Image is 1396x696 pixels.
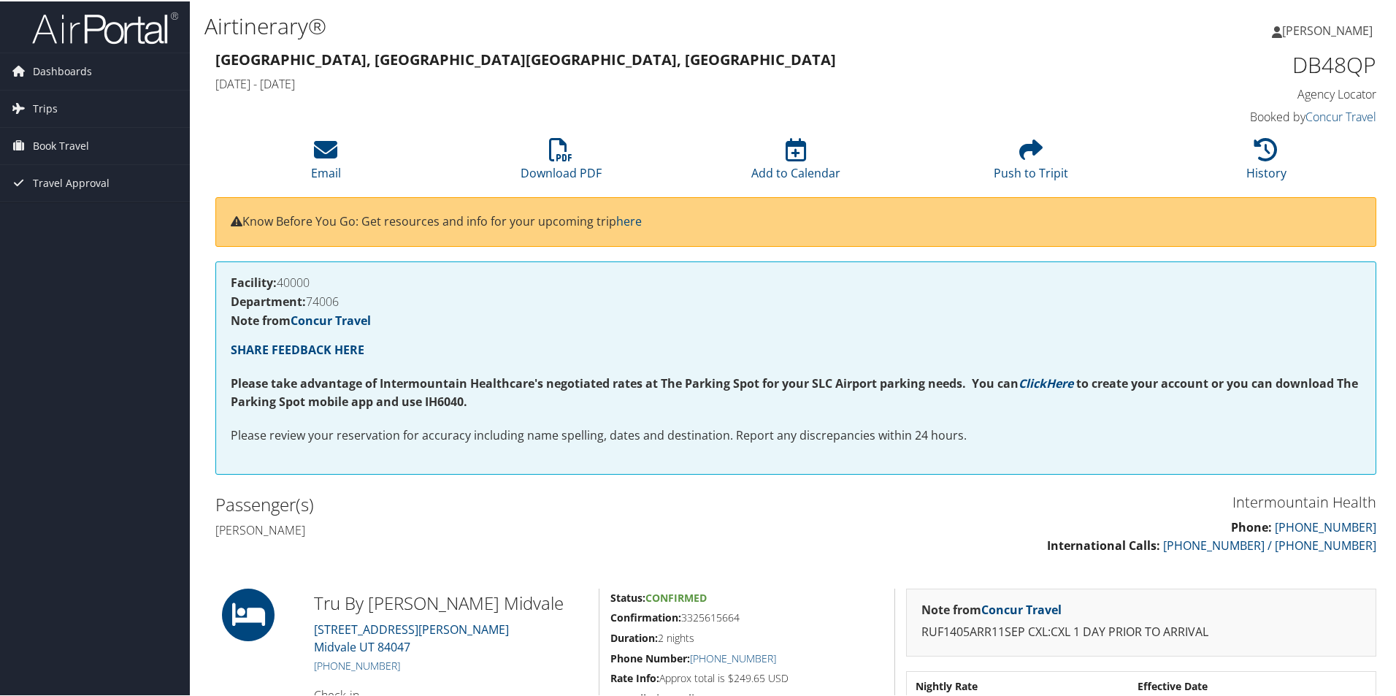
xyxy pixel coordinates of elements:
strong: Duration: [610,630,658,643]
a: [STREET_ADDRESS][PERSON_NAME]Midvale UT 84047 [314,620,509,654]
h4: [DATE] - [DATE] [215,74,1081,91]
img: airportal-logo.png [32,9,178,44]
a: Add to Calendar [751,145,840,180]
h4: Booked by [1102,107,1376,123]
strong: Phone Number: [610,650,690,664]
strong: Department: [231,292,306,308]
strong: Note from [921,600,1062,616]
h2: Tru By [PERSON_NAME] Midvale [314,589,588,614]
h2: Passenger(s) [215,491,785,516]
a: Concur Travel [1305,107,1376,123]
span: Trips [33,89,58,126]
h4: [PERSON_NAME] [215,521,785,537]
p: Know Before You Go: Get resources and info for your upcoming trip [231,211,1361,230]
span: Book Travel [33,126,89,163]
a: Download PDF [521,145,602,180]
a: Click [1019,374,1046,390]
a: Concur Travel [291,311,371,327]
a: [PHONE_NUMBER] [1275,518,1376,534]
a: [PHONE_NUMBER] / [PHONE_NUMBER] [1163,536,1376,552]
h5: 2 nights [610,630,883,644]
strong: International Calls: [1047,536,1160,552]
strong: Confirmation: [610,609,681,623]
a: [PERSON_NAME] [1272,7,1387,51]
h4: 40000 [231,275,1361,287]
h4: Agency Locator [1102,85,1376,101]
strong: Status: [610,589,645,603]
a: Concur Travel [981,600,1062,616]
strong: Phone: [1231,518,1272,534]
a: [PHONE_NUMBER] [314,657,400,671]
a: Email [311,145,341,180]
p: Please review your reservation for accuracy including name spelling, dates and destination. Repor... [231,425,1361,444]
a: Push to Tripit [994,145,1068,180]
h4: 74006 [231,294,1361,306]
strong: [GEOGRAPHIC_DATA], [GEOGRAPHIC_DATA] [GEOGRAPHIC_DATA], [GEOGRAPHIC_DATA] [215,48,836,68]
a: History [1246,145,1286,180]
h5: 3325615664 [610,609,883,624]
p: RUF1405ARR11SEP CXL:CXL 1 DAY PRIOR TO ARRIVAL [921,622,1361,640]
a: SHARE FEEDBACK HERE [231,340,364,356]
h1: DB48QP [1102,48,1376,79]
a: [PHONE_NUMBER] [690,650,776,664]
h1: Airtinerary® [204,9,993,40]
h5: Approx total is $249.65 USD [610,670,883,684]
strong: Facility: [231,273,277,289]
strong: Rate Info: [610,670,659,684]
span: Dashboards [33,52,92,88]
a: Here [1046,374,1073,390]
strong: Note from [231,311,371,327]
strong: Please take advantage of Intermountain Healthcare's negotiated rates at The Parking Spot for your... [231,374,1019,390]
span: Travel Approval [33,164,110,200]
span: Confirmed [645,589,707,603]
h3: Intermountain Health [807,491,1376,511]
span: [PERSON_NAME] [1282,21,1373,37]
a: here [616,212,642,228]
